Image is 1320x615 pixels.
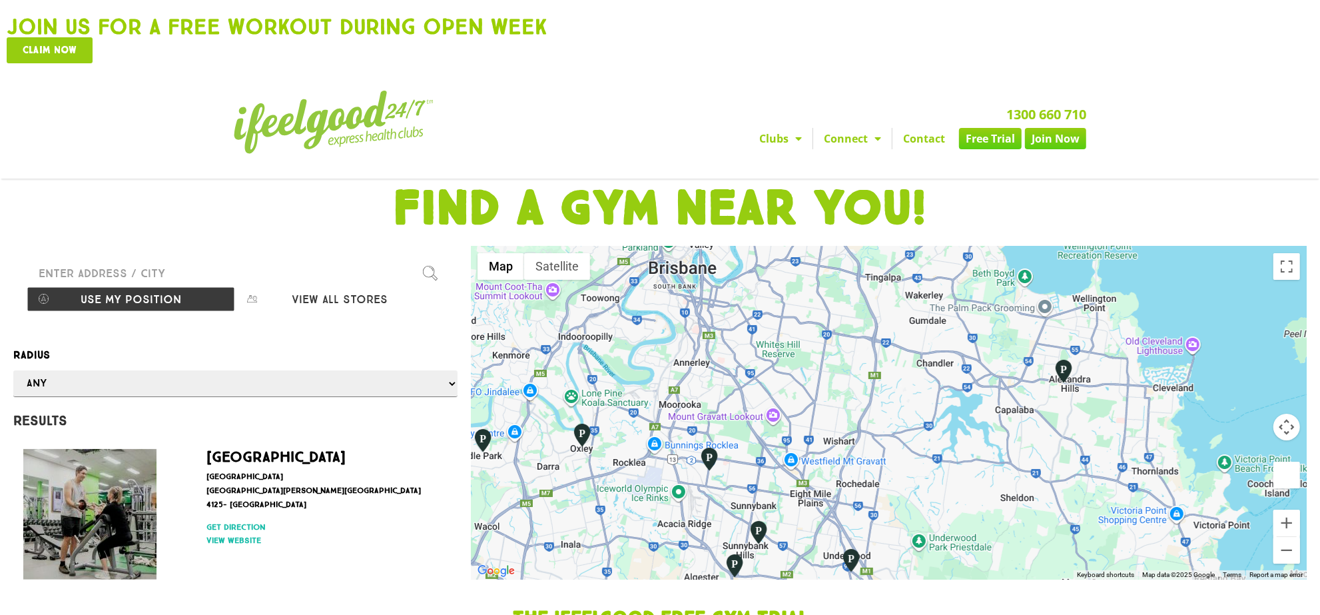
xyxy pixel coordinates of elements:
[1052,358,1075,384] div: Alexandra Hills
[7,37,93,63] a: Claim now
[1223,571,1241,578] a: Terms (opens in new tab)
[524,253,590,280] button: Show satellite imagery
[1249,571,1303,578] a: Report a map error
[1273,510,1300,536] button: Zoom in
[1025,128,1086,149] a: Join Now
[959,128,1022,149] a: Free Trial
[840,548,862,573] div: Underwood
[13,346,458,364] label: Radius
[892,128,956,149] a: Contact
[698,446,721,472] div: Coopers Plains
[1273,414,1300,440] button: Map camera controls
[747,520,770,545] div: Runcorn
[571,422,593,448] div: Oxley
[7,16,1313,37] h2: Join us for a free workout during open week
[1077,570,1134,580] button: Keyboard shortcuts
[1142,571,1215,578] span: Map data ©2025 Google
[537,128,1086,149] nav: Menu
[1273,462,1300,488] button: Drag Pegman onto the map to open Street View
[813,128,892,149] a: Connect
[423,266,438,281] img: search.svg
[472,428,494,453] div: Middle Park
[1273,537,1300,564] button: Zoom out
[13,412,458,428] h4: Results
[478,253,524,280] button: Show street map
[206,470,441,512] p: [GEOGRAPHIC_DATA] [GEOGRAPHIC_DATA][PERSON_NAME][GEOGRAPHIC_DATA] 4125- [GEOGRAPHIC_DATA]
[206,534,441,546] a: View website
[474,562,518,580] a: Click to see this area on Google Maps
[206,521,441,533] a: Get direction
[1006,105,1086,123] a: 1300 660 710
[206,448,346,466] a: [GEOGRAPHIC_DATA]
[1273,253,1300,280] button: Toggle fullscreen view
[723,553,746,578] div: Calamvale
[23,45,77,55] span: Claim now
[749,128,813,149] a: Clubs
[235,287,444,312] button: View all stores
[27,287,235,312] button: Use my position
[474,562,518,580] img: Google
[7,185,1313,233] h1: FIND A GYM NEAR YOU!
